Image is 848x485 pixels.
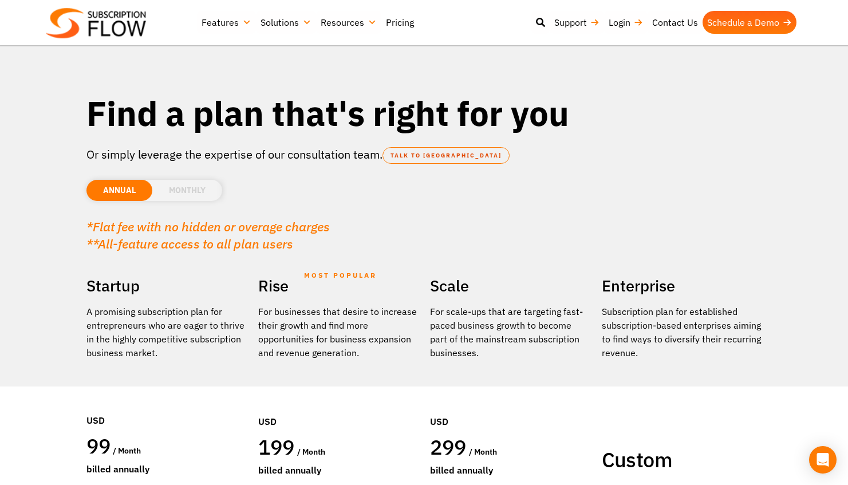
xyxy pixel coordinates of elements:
a: Login [604,11,648,34]
h2: Enterprise [602,273,762,299]
div: USD [258,380,419,434]
p: Or simply leverage the expertise of our consultation team. [86,146,762,163]
em: *Flat fee with no hidden or overage charges [86,218,330,235]
a: TALK TO [GEOGRAPHIC_DATA] [382,147,510,164]
img: Subscriptionflow [46,8,146,38]
li: MONTHLY [152,180,222,201]
h2: Startup [86,273,247,299]
span: 199 [258,433,295,460]
span: MOST POPULAR [304,262,377,289]
h2: Rise [258,273,419,299]
a: Support [550,11,604,34]
span: / month [297,447,325,457]
div: For businesses that desire to increase their growth and find more opportunities for business expa... [258,305,419,360]
p: A promising subscription plan for entrepreneurs who are eager to thrive in the highly competitive... [86,305,247,360]
span: 99 [86,432,111,459]
span: 299 [430,433,467,460]
a: Features [197,11,256,34]
em: **All-feature access to all plan users [86,235,293,252]
span: / month [113,445,141,456]
div: Billed Annually [430,463,590,477]
a: Resources [316,11,381,34]
div: Open Intercom Messenger [809,446,837,474]
div: For scale-ups that are targeting fast-paced business growth to become part of the mainstream subs... [430,305,590,360]
div: Billed Annually [258,463,419,477]
a: Solutions [256,11,316,34]
h2: Scale [430,273,590,299]
p: Subscription plan for established subscription-based enterprises aiming to find ways to diversify... [602,305,762,360]
span: / month [469,447,497,457]
span: Custom [602,446,672,473]
a: Schedule a Demo [703,11,796,34]
h1: Find a plan that's right for you [86,92,762,135]
a: Contact Us [648,11,703,34]
div: USD [86,379,247,433]
div: USD [430,380,590,434]
a: Pricing [381,11,419,34]
li: ANNUAL [86,180,152,201]
div: Billed Annually [86,462,247,476]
